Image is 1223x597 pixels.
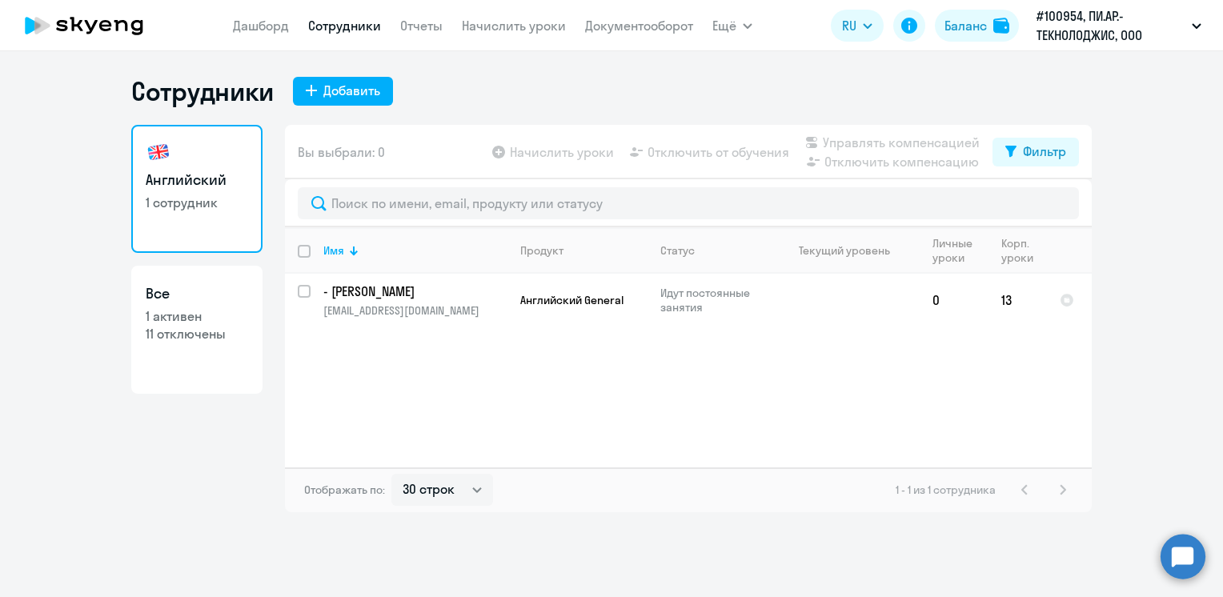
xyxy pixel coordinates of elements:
[842,16,856,35] span: RU
[131,266,263,394] a: Все1 активен11 отключены
[520,293,624,307] span: Английский General
[712,16,736,35] span: Ещё
[993,18,1009,34] img: balance
[896,483,996,497] span: 1 - 1 из 1 сотрудника
[131,125,263,253] a: Английский1 сотрудник
[935,10,1019,42] button: Балансbalance
[799,243,890,258] div: Текущий уровень
[660,286,770,315] p: Идут постоянные занятия
[1001,236,1033,265] div: Корп. уроки
[932,236,973,265] div: Личные уроки
[323,243,507,258] div: Имя
[323,81,380,100] div: Добавить
[660,243,770,258] div: Статус
[146,325,248,343] p: 11 отключены
[920,274,988,327] td: 0
[400,18,443,34] a: Отчеты
[1037,6,1185,45] p: #100954, ПИ.АР.-ТЕКНОЛОДЖИС, ООО
[1029,6,1209,45] button: #100954, ПИ.АР.-ТЕКНОЛОДЖИС, ООО
[308,18,381,34] a: Сотрудники
[304,483,385,497] span: Отображать по:
[932,236,988,265] div: Личные уроки
[585,18,693,34] a: Документооборот
[988,274,1047,327] td: 13
[293,77,393,106] button: Добавить
[233,18,289,34] a: Дашборд
[146,194,248,211] p: 1 сотрудник
[520,243,563,258] div: Продукт
[146,139,171,165] img: english
[146,170,248,190] h3: Английский
[146,307,248,325] p: 1 активен
[323,282,507,300] a: - [PERSON_NAME]
[323,282,504,300] p: - [PERSON_NAME]
[298,187,1079,219] input: Поиск по имени, email, продукту или статусу
[712,10,752,42] button: Ещё
[323,243,344,258] div: Имя
[323,303,507,318] p: [EMAIL_ADDRESS][DOMAIN_NAME]
[944,16,987,35] div: Баланс
[146,283,248,304] h3: Все
[520,243,647,258] div: Продукт
[131,75,274,107] h1: Сотрудники
[660,243,695,258] div: Статус
[831,10,884,42] button: RU
[784,243,919,258] div: Текущий уровень
[462,18,566,34] a: Начислить уроки
[1023,142,1066,161] div: Фильтр
[992,138,1079,166] button: Фильтр
[298,142,385,162] span: Вы выбрали: 0
[1001,236,1046,265] div: Корп. уроки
